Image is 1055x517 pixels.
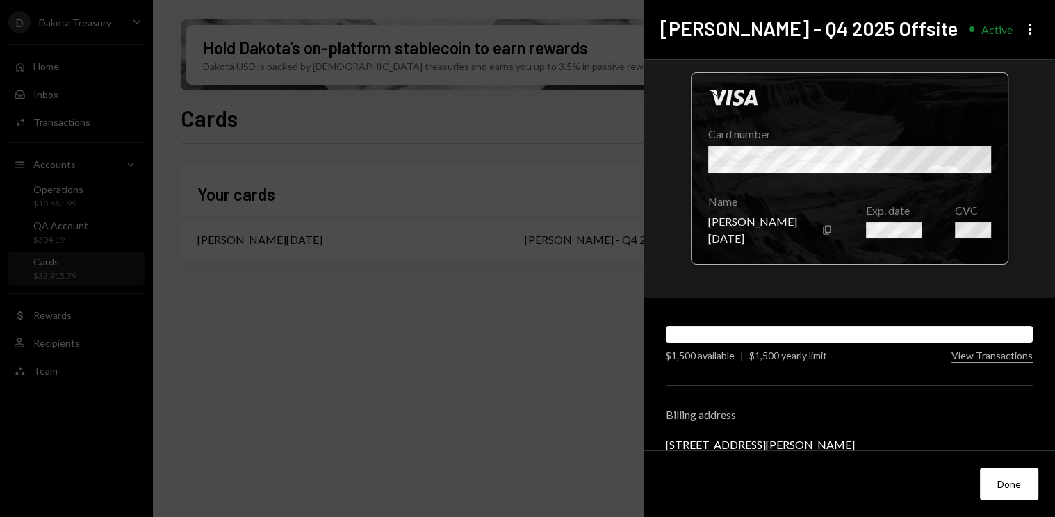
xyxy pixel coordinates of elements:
button: View Transactions [951,350,1033,363]
h2: [PERSON_NAME] - Q4 2025 Offsite [660,15,958,42]
div: Billing address [666,408,1033,421]
div: $1,500 available [666,348,735,363]
div: Active [981,23,1013,36]
div: $1,500 yearly limit [749,348,827,363]
div: | [740,348,744,363]
div: Click to hide [691,72,1008,265]
button: Done [980,468,1038,500]
div: [STREET_ADDRESS][PERSON_NAME] [666,438,855,451]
